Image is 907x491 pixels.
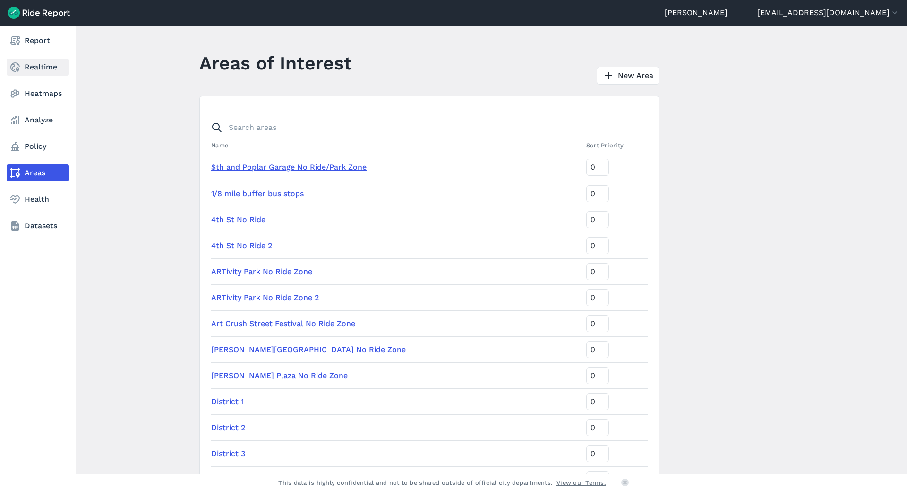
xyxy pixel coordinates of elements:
[211,345,406,354] a: [PERSON_NAME][GEOGRAPHIC_DATA] No Ride Zone
[211,163,367,172] a: $th and Poplar Garage No Ride/Park Zone
[211,423,245,432] a: District 2
[211,397,244,406] a: District 1
[8,7,70,19] img: Ride Report
[7,217,69,234] a: Datasets
[211,136,582,155] th: Name
[211,189,304,198] a: 1/8 mile buffer bus stops
[199,50,352,76] h1: Areas of Interest
[7,138,69,155] a: Policy
[211,267,312,276] a: ARTivity Park No Ride Zone
[7,85,69,102] a: Heatmaps
[211,215,265,224] a: 4th St No Ride
[757,7,899,18] button: [EMAIL_ADDRESS][DOMAIN_NAME]
[556,478,606,487] a: View our Terms.
[597,67,659,85] a: New Area
[7,191,69,208] a: Health
[582,136,648,155] th: Sort Priority
[211,241,272,250] a: 4th St No Ride 2
[211,293,319,302] a: ARTivity Park No Ride Zone 2
[7,112,69,129] a: Analyze
[211,371,348,380] a: [PERSON_NAME] Plaza No Ride Zone
[7,164,69,181] a: Areas
[665,7,727,18] a: [PERSON_NAME]
[205,119,642,136] input: Search areas
[7,32,69,49] a: Report
[211,449,245,458] a: District 3
[7,59,69,76] a: Realtime
[211,319,355,328] a: Art Crush Street Festival No Ride Zone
